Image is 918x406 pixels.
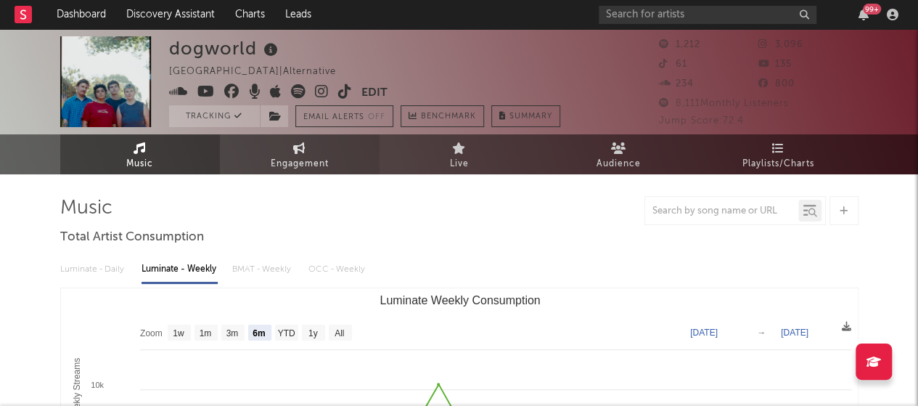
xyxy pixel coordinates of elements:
[659,99,789,108] span: 8,111 Monthly Listeners
[509,113,552,121] span: Summary
[380,134,539,174] a: Live
[226,328,238,338] text: 3m
[60,229,204,246] span: Total Artist Consumption
[599,6,816,24] input: Search for artists
[421,108,476,126] span: Benchmark
[173,328,184,338] text: 1w
[491,105,560,127] button: Summary
[253,328,265,338] text: 6m
[758,40,803,49] span: 3,096
[659,60,687,69] span: 61
[91,381,104,389] text: 10k
[361,84,388,102] button: Edit
[60,134,220,174] a: Music
[450,155,469,173] span: Live
[758,60,792,69] span: 135
[699,134,858,174] a: Playlists/Charts
[690,328,718,338] text: [DATE]
[368,113,385,121] em: Off
[142,257,218,282] div: Luminate - Weekly
[126,155,153,173] span: Music
[295,105,393,127] button: Email AlertsOff
[863,4,881,15] div: 99 +
[659,40,700,49] span: 1,212
[277,328,295,338] text: YTD
[335,328,344,338] text: All
[758,79,795,89] span: 800
[380,294,540,306] text: Luminate Weekly Consumption
[645,206,798,217] input: Search by song name or URL
[858,9,869,20] button: 99+
[199,328,211,338] text: 1m
[169,63,353,81] div: [GEOGRAPHIC_DATA] | Alternative
[659,79,694,89] span: 234
[169,105,260,127] button: Tracking
[659,116,744,126] span: Jump Score: 72.4
[271,155,329,173] span: Engagement
[220,134,380,174] a: Engagement
[140,328,163,338] text: Zoom
[401,105,484,127] a: Benchmark
[781,328,808,338] text: [DATE]
[539,134,699,174] a: Audience
[757,328,766,338] text: →
[169,36,282,60] div: dogworld
[742,155,814,173] span: Playlists/Charts
[308,328,317,338] text: 1y
[597,155,641,173] span: Audience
